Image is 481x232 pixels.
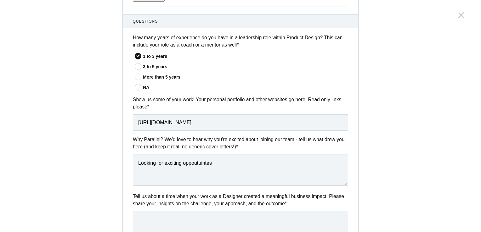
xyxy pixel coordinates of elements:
[143,74,348,80] div: More than 5 years
[133,136,348,151] label: Why Parallel? We’d love to hear why you’re excited about joining our team - tell us what drew you...
[143,84,348,91] div: NA
[143,53,348,60] div: 1 to 3 years
[143,64,348,70] div: 3 to 5 years
[133,96,348,111] label: Show us some of your work! Your personal portfolio and other websites go here. Read only links pl...
[133,193,348,207] label: Tell us about a time when your work as a Designer created a meaningful business impact. Please sh...
[133,19,348,24] span: Questions
[133,34,348,49] label: How many years of experience do you have in a leadership role within Product Design? This can inc...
